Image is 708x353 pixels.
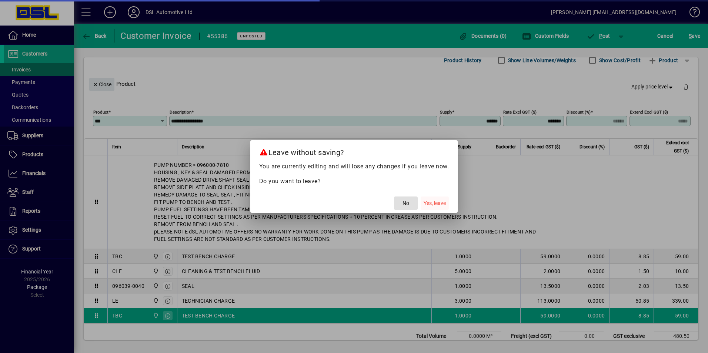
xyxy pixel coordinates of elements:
p: Do you want to leave? [259,177,449,186]
button: Yes, leave [421,196,449,210]
p: You are currently editing and will lose any changes if you leave now. [259,162,449,171]
button: No [394,196,418,210]
h2: Leave without saving? [250,140,458,162]
span: No [403,199,409,207]
span: Yes, leave [424,199,446,207]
